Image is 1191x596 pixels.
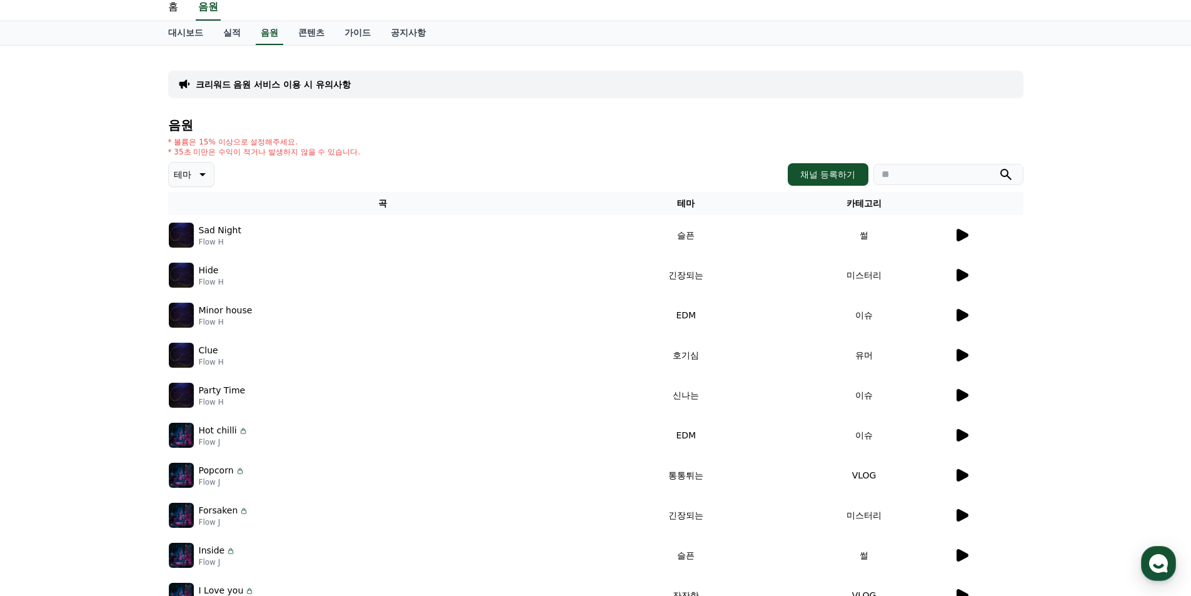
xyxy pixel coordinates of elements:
[193,415,208,425] span: 설정
[169,463,194,488] img: music
[199,544,225,557] p: Inside
[199,304,253,317] p: Minor house
[199,424,237,437] p: Hot chilli
[597,335,775,375] td: 호기심
[288,21,334,45] a: 콘텐츠
[168,118,1023,132] h4: 음원
[199,344,218,357] p: Clue
[199,504,238,517] p: Forsaken
[199,517,249,527] p: Flow J
[196,78,351,91] a: 크리워드 음원 서비스 이용 시 유의사항
[169,223,194,248] img: music
[168,192,597,215] th: 곡
[199,264,219,277] p: Hide
[199,477,245,487] p: Flow J
[169,303,194,328] img: music
[381,21,436,45] a: 공지사항
[213,21,251,45] a: 실적
[775,215,953,255] td: 썰
[199,437,248,447] p: Flow J
[199,557,236,567] p: Flow J
[199,224,241,237] p: Sad Night
[161,396,240,428] a: 설정
[169,263,194,288] img: music
[199,237,241,247] p: Flow H
[169,383,194,408] img: music
[199,317,253,327] p: Flow H
[597,295,775,335] td: EDM
[597,415,775,455] td: EDM
[597,455,775,495] td: 통통튀는
[168,137,361,147] p: * 볼륨은 15% 이상으로 설정해주세요.
[199,397,246,407] p: Flow H
[775,455,953,495] td: VLOG
[597,375,775,415] td: 신나는
[114,416,129,426] span: 대화
[169,543,194,568] img: music
[199,384,246,397] p: Party Time
[775,375,953,415] td: 이슈
[169,343,194,368] img: music
[39,415,47,425] span: 홈
[199,464,234,477] p: Popcorn
[597,495,775,535] td: 긴장되는
[169,423,194,448] img: music
[597,255,775,295] td: 긴장되는
[199,357,224,367] p: Flow H
[597,215,775,255] td: 슬픈
[788,163,868,186] button: 채널 등록하기
[775,535,953,575] td: 썰
[775,295,953,335] td: 이슈
[775,335,953,375] td: 유머
[174,166,191,183] p: 테마
[168,162,214,187] button: 테마
[775,415,953,455] td: 이슈
[168,147,361,157] p: * 35초 미만은 수익이 적거나 발생하지 않을 수 있습니다.
[775,255,953,295] td: 미스터리
[334,21,381,45] a: 가이드
[775,192,953,215] th: 카테고리
[4,396,83,428] a: 홈
[597,535,775,575] td: 슬픈
[83,396,161,428] a: 대화
[169,503,194,528] img: music
[158,21,213,45] a: 대시보드
[256,21,283,45] a: 음원
[775,495,953,535] td: 미스터리
[597,192,775,215] th: 테마
[199,277,224,287] p: Flow H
